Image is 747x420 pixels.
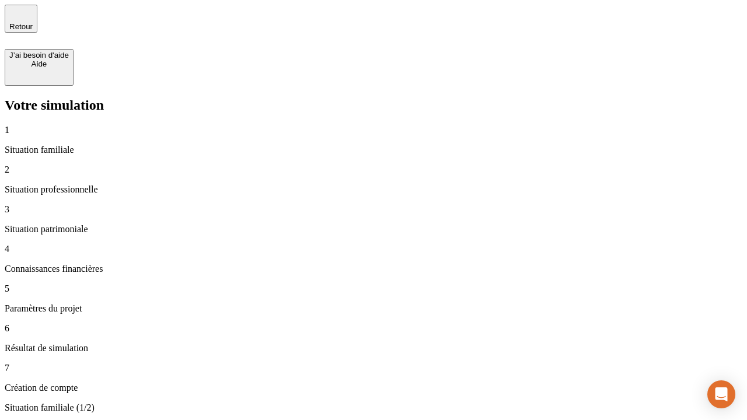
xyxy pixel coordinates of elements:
[9,51,69,60] div: J’ai besoin d'aide
[5,402,742,413] p: Situation familiale (1/2)
[5,145,742,155] p: Situation familiale
[5,363,742,373] p: 7
[5,204,742,215] p: 3
[5,97,742,113] h2: Votre simulation
[5,224,742,235] p: Situation patrimoniale
[5,383,742,393] p: Création de compte
[5,264,742,274] p: Connaissances financières
[5,244,742,254] p: 4
[9,22,33,31] span: Retour
[5,323,742,334] p: 6
[5,283,742,294] p: 5
[5,343,742,353] p: Résultat de simulation
[5,49,74,86] button: J’ai besoin d'aideAide
[707,380,735,408] div: Open Intercom Messenger
[9,60,69,68] div: Aide
[5,184,742,195] p: Situation professionnelle
[5,5,37,33] button: Retour
[5,125,742,135] p: 1
[5,303,742,314] p: Paramètres du projet
[5,164,742,175] p: 2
